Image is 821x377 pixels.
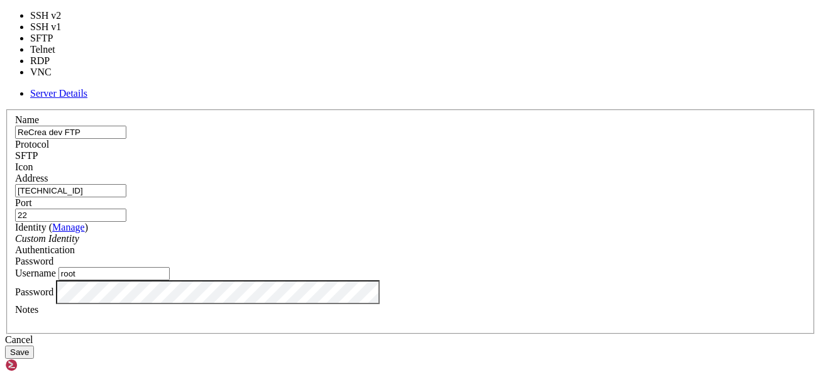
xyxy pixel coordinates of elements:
[15,222,88,232] label: Identity
[15,173,48,183] label: Address
[30,33,74,44] li: SFTP
[15,244,75,255] label: Authentication
[5,346,34,359] button: Save
[15,139,49,150] label: Protocol
[58,267,170,280] input: Login Username
[15,233,79,244] i: Custom Identity
[15,114,39,125] label: Name
[5,359,77,371] img: Shellngn
[15,286,53,297] label: Password
[30,55,74,67] li: RDP
[49,222,88,232] span: ( )
[15,304,38,315] label: Notes
[15,184,126,197] input: Host Name or IP
[52,222,85,232] a: Manage
[30,88,87,99] a: Server Details
[15,209,126,222] input: Port Number
[15,197,32,208] label: Port
[30,44,74,55] li: Telnet
[15,150,38,161] span: SFTP
[30,10,74,21] li: SSH v2
[15,233,806,244] div: Custom Identity
[15,126,126,139] input: Server Name
[30,67,74,78] li: VNC
[5,334,816,346] div: Cancel
[15,150,806,161] div: SFTP
[15,256,53,266] span: Password
[15,161,33,172] label: Icon
[30,21,74,33] li: SSH v1
[15,268,56,278] label: Username
[15,256,806,267] div: Password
